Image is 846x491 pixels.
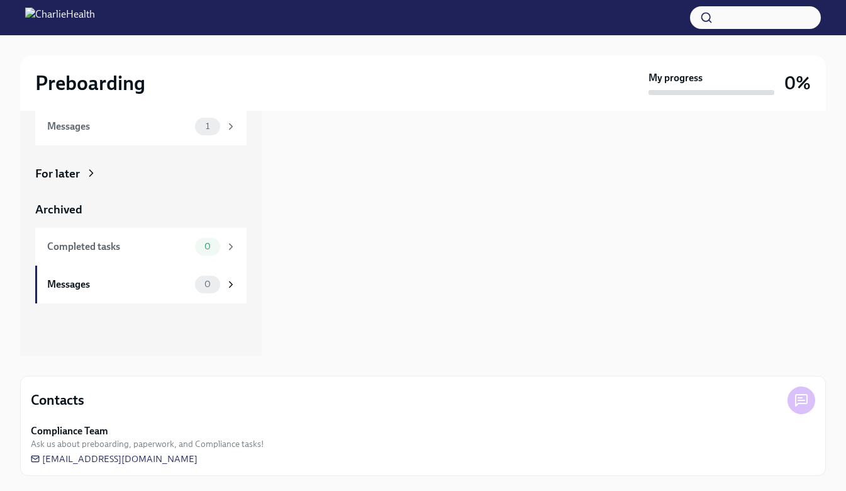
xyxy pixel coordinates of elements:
a: Completed tasks0 [35,228,247,266]
span: 0 [197,242,218,251]
a: For later [35,166,247,182]
div: Messages [47,120,190,133]
h2: Preboarding [35,71,145,96]
h3: 0% [784,72,811,94]
div: Completed tasks [47,240,190,254]
strong: My progress [648,71,703,85]
a: [EMAIL_ADDRESS][DOMAIN_NAME] [31,453,198,465]
img: CharlieHealth [25,8,95,28]
span: Ask us about preboarding, paperwork, and Compliance tasks! [31,438,264,450]
span: 1 [198,121,217,131]
h4: Contacts [31,391,84,410]
a: Messages0 [35,266,247,303]
span: 0 [197,279,218,289]
strong: Compliance Team [31,424,108,438]
div: For later [35,166,80,182]
div: Messages [47,278,190,291]
a: Messages1 [35,108,247,145]
a: Archived [35,201,247,218]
